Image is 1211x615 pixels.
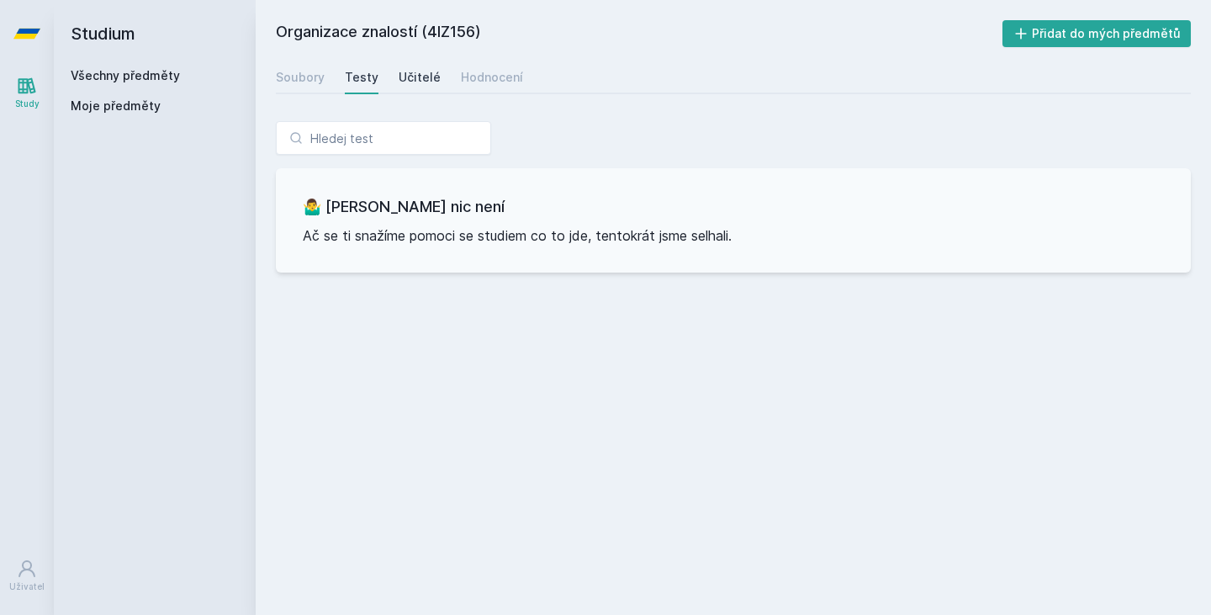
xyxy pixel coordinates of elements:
[399,69,441,86] div: Učitelé
[345,61,378,94] a: Testy
[276,61,325,94] a: Soubory
[276,69,325,86] div: Soubory
[461,69,523,86] div: Hodnocení
[461,61,523,94] a: Hodnocení
[276,20,1002,47] h2: Organizace znalostí (4IZ156)
[71,68,180,82] a: Všechny předměty
[3,550,50,602] a: Uživatel
[345,69,378,86] div: Testy
[71,98,161,114] span: Moje předměty
[303,225,1164,246] p: Ač se ti snažíme pomoci se studiem co to jde, tentokrát jsme selhali.
[15,98,40,110] div: Study
[399,61,441,94] a: Učitelé
[1002,20,1192,47] button: Přidat do mých předmětů
[9,581,45,593] div: Uživatel
[276,121,491,155] input: Hledej test
[303,195,1164,219] h3: 🤷‍♂️ [PERSON_NAME] nic není
[3,67,50,119] a: Study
